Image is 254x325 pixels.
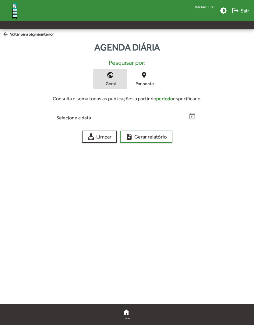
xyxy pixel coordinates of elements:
span: Voltar para página anterior [2,31,54,38]
span: Limpar [87,131,111,142]
img: Logo [5,1,25,21]
h5: Pesquisar por: [5,59,249,66]
button: Limpar [82,131,117,143]
mat-icon: public [107,71,114,79]
mat-icon: place [140,71,148,79]
mat-icon: brightness_medium [220,7,227,14]
span: Por ponto [129,81,159,86]
span: Gerar relatório [125,131,167,142]
mat-icon: note_add [125,133,133,140]
strong: período [156,96,173,101]
button: Geral [93,69,127,89]
div: Consulta e soma todas as publicações a partir do especificado. [53,95,201,102]
button: Open calendar [187,111,198,122]
mat-icon: logout [232,7,239,14]
span: Geral [95,81,125,86]
div: Versão: 1.8.1 [195,3,216,11]
button: Sair [229,5,252,16]
span: Sair [232,5,249,16]
mat-icon: arrow_back [2,31,10,38]
button: Gerar relatório [120,131,172,143]
button: Por ponto [127,69,161,89]
mat-icon: cleaning_services [87,133,95,140]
